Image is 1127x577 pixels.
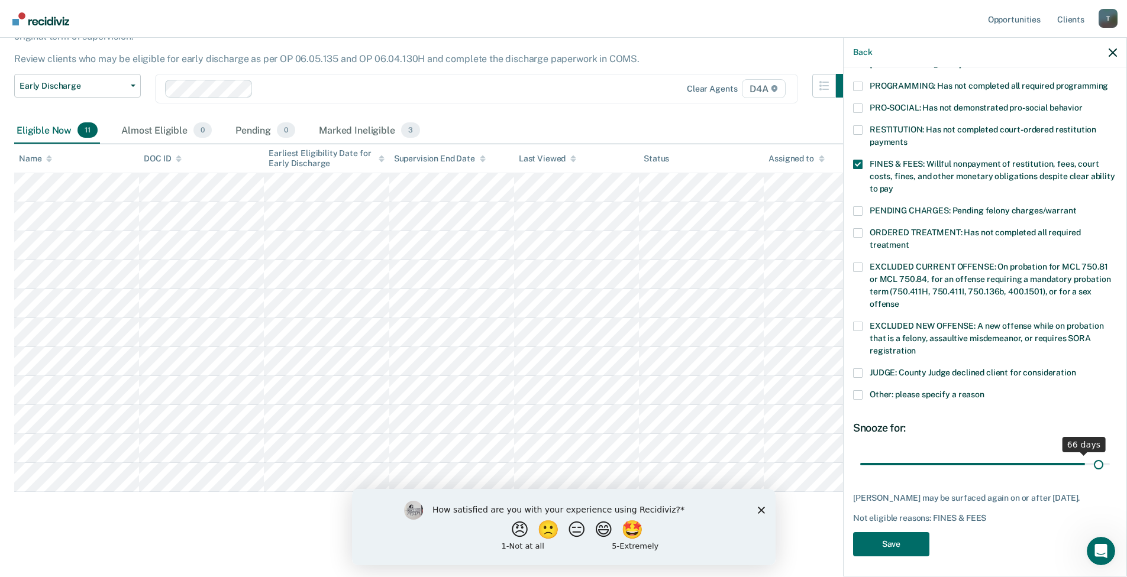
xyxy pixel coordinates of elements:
span: EXCLUDED CURRENT OFFENSE: On probation for MCL 750.81 or MCL 750.84, for an offense requiring a m... [870,262,1110,309]
img: Recidiviz [12,12,69,25]
span: 0 [277,122,295,138]
span: D4A [742,79,785,98]
div: Not eligible reasons: FINES & FEES [853,513,1117,523]
div: Snooze for: [853,422,1117,435]
p: Early Discharge is the termination of the period of probation or parole before the full-term disc... [14,20,854,65]
div: Pending [233,118,298,144]
div: Earliest Eligibility Date for Early Discharge [269,148,384,168]
span: 3 [401,122,420,138]
span: 11 [77,122,98,138]
button: Profile dropdown button [1099,9,1118,28]
iframe: Survey by Kim from Recidiviz [352,489,776,565]
span: PENDING CHARGES: Pending felony charges/warrant [870,206,1076,215]
div: Name [19,154,52,164]
div: Almost Eligible [119,118,214,144]
span: JUDGE: County Judge declined client for consideration [870,368,1076,377]
span: PROGRAMMING: Has not completed all required programming [870,81,1108,90]
div: [PERSON_NAME] may be surfaced again on or after [DATE]. [853,493,1117,503]
div: DOC ID [144,154,182,164]
div: Clear agents [687,84,737,94]
div: Eligible Now [14,118,100,144]
div: Last Viewed [519,154,576,164]
span: PRO-SOCIAL: Has not demonstrated pro-social behavior [870,103,1083,112]
div: Supervision End Date [394,154,486,164]
span: RESTITUTION: Has not completed court-ordered restitution payments [870,125,1096,147]
span: EXCLUDED NEW OFFENSE: A new offense while on probation that is a felony, assaultive misdemeanor, ... [870,321,1103,355]
div: Marked Ineligible [317,118,422,144]
div: T [1099,9,1118,28]
div: Status [644,154,669,164]
span: 0 [193,122,212,138]
span: Early Discharge [20,81,126,91]
span: FINES & FEES: Willful nonpayment of restitution, fees, court costs, fines, and other monetary obl... [870,159,1115,193]
span: Other: please specify a reason [870,390,984,399]
button: Back [853,47,872,57]
iframe: Intercom live chat [1087,537,1115,565]
span: ORDERED TREATMENT: Has not completed all required treatment [870,228,1081,249]
div: Assigned to [768,154,824,164]
button: Save [853,532,929,556]
div: 66 days [1063,437,1106,452]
